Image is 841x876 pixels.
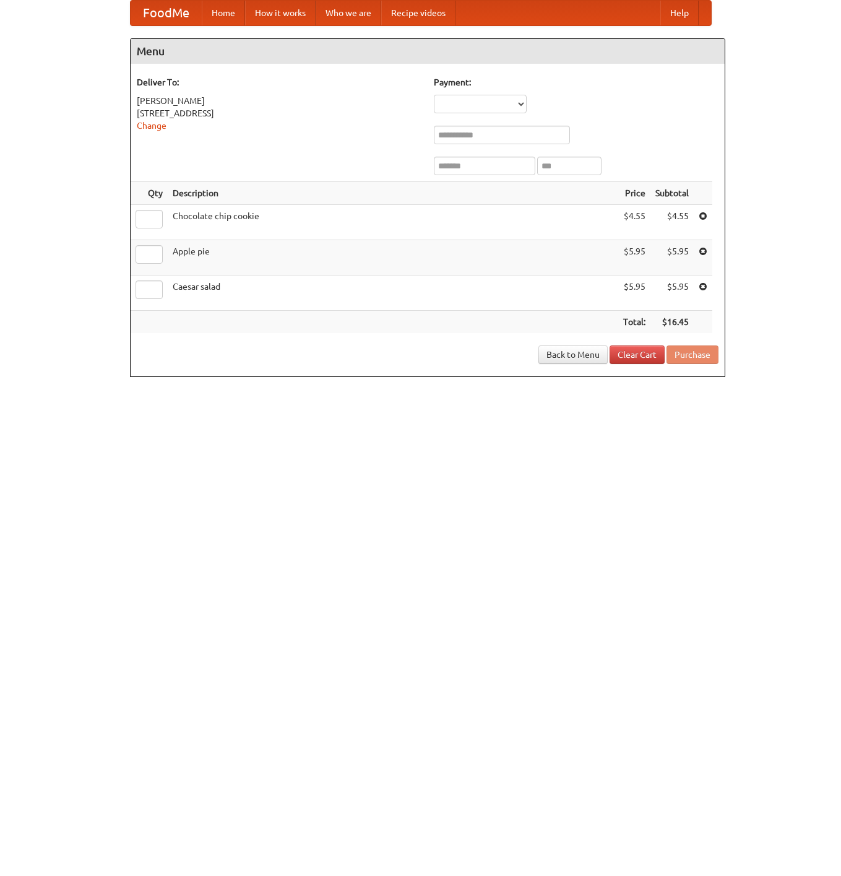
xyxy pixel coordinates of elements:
[650,182,694,205] th: Subtotal
[434,76,718,89] h5: Payment:
[137,121,166,131] a: Change
[168,240,618,275] td: Apple pie
[168,205,618,240] td: Chocolate chip cookie
[618,182,650,205] th: Price
[618,240,650,275] td: $5.95
[137,95,421,107] div: [PERSON_NAME]
[660,1,699,25] a: Help
[131,39,725,64] h4: Menu
[316,1,381,25] a: Who we are
[610,345,665,364] a: Clear Cart
[381,1,455,25] a: Recipe videos
[538,345,608,364] a: Back to Menu
[137,107,421,119] div: [STREET_ADDRESS]
[168,275,618,311] td: Caesar salad
[618,311,650,334] th: Total:
[137,76,421,89] h5: Deliver To:
[168,182,618,205] th: Description
[618,205,650,240] td: $4.55
[650,240,694,275] td: $5.95
[650,311,694,334] th: $16.45
[650,275,694,311] td: $5.95
[666,345,718,364] button: Purchase
[245,1,316,25] a: How it works
[131,1,202,25] a: FoodMe
[202,1,245,25] a: Home
[650,205,694,240] td: $4.55
[618,275,650,311] td: $5.95
[131,182,168,205] th: Qty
